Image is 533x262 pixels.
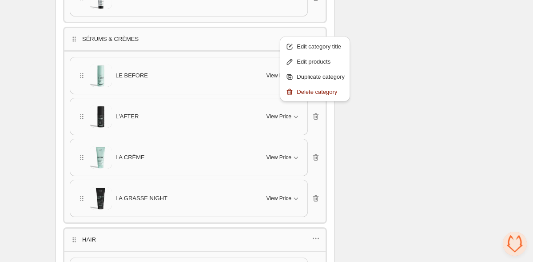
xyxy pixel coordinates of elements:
[82,35,139,44] p: SÉRUMS & CRÈMES
[90,143,112,172] img: LA CRÈME
[90,102,112,131] img: L'AFTER
[297,42,345,51] span: Edit category title
[261,150,306,165] button: View Price
[261,109,306,124] button: View Price
[115,153,145,162] span: LA CRÈME
[503,232,527,256] div: Ouvrir le chat
[115,194,167,203] span: LA GRASSE NIGHT
[266,154,291,161] span: View Price
[261,69,306,83] button: View Price
[90,61,112,90] img: LE BEFORE
[115,71,148,80] span: LE BEFORE
[297,57,345,66] span: Edit products
[266,113,291,120] span: View Price
[266,72,291,79] span: View Price
[115,112,139,121] span: L'AFTER
[90,184,112,213] img: LA GRASSE NIGHT
[297,88,345,97] span: Delete category
[82,235,96,244] p: HAIR
[266,195,291,202] span: View Price
[297,73,345,81] span: Duplicate category
[261,191,306,206] button: View Price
